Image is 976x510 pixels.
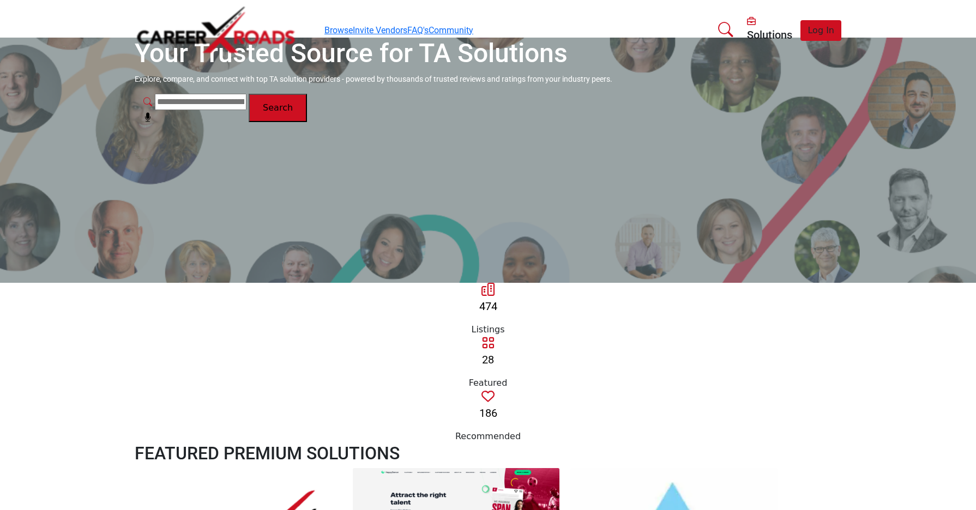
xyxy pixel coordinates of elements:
[429,25,473,35] a: Community
[747,15,792,41] div: Solutions
[707,14,740,43] a: Search
[747,28,792,41] h5: Solutions
[353,25,407,35] a: Invite Vendors
[808,25,834,35] span: Log In
[481,393,495,403] a: Go to Recommended
[800,20,841,41] button: Log In
[135,4,298,56] img: Site Logo
[482,353,494,366] a: 28
[135,74,841,85] p: Explore, compare, and connect with top TA solution providers - powered by thousands of trusted re...
[324,25,353,35] a: Browse
[135,443,841,464] h2: FEATURED PREMIUM SOLUTIONS
[135,377,841,390] div: Featured
[479,300,497,313] a: 474
[249,94,307,122] button: Search
[407,25,429,35] a: FAQ's
[481,339,495,350] a: Go to Featured
[263,102,293,113] span: Search
[135,430,841,443] div: Recommended
[135,323,841,336] div: Listings
[479,406,497,420] a: 186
